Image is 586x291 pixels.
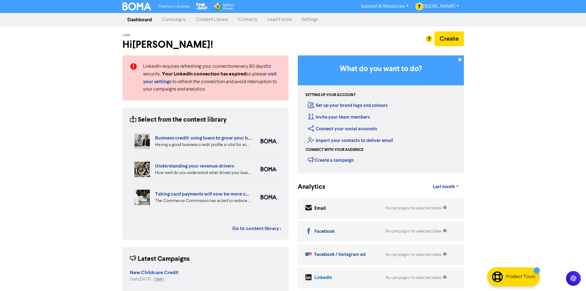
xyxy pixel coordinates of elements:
[261,139,277,143] img: boma
[356,2,413,11] a: Support & Resources
[130,254,190,264] div: Latest Campaigns
[155,142,251,148] div: Having a good business credit profile is vital for accessing routes to funding. We look at six di...
[428,181,464,193] a: Last month
[314,228,335,235] div: Facebook
[262,14,297,26] a: Lead Forms
[433,184,455,190] span: Last month
[308,155,354,164] div: Create a campaign
[413,2,464,11] a: [PERSON_NAME]
[155,170,251,176] div: How well do you understand what drives your business revenue? We can help you review your numbers...
[155,191,274,197] a: Taking card payments will now be more cost effective
[213,2,234,10] img: Wolters Kluwer
[307,65,455,74] h3: What do you want to do?
[233,14,262,26] a: Contacts
[130,270,178,275] a: New Childcare Credit
[162,71,246,77] strong: Your LinkedIn connection has expired
[261,167,277,172] img: boma_accounting
[122,2,151,10] img: BOMA Logo
[509,224,586,291] iframe: Chat Widget
[155,163,234,169] a: Understanding your revenue drivers
[195,2,208,10] img: The Gap
[122,39,289,51] h2: Hi [PERSON_NAME] !
[122,33,130,38] span: Cmk
[434,31,464,46] button: Create
[308,138,393,143] a: Import your contacts to deliver email
[297,14,323,26] a: Settings
[385,228,447,234] div: No campaigns for selected dates
[156,278,162,281] span: Draft
[138,63,286,93] div: LinkedIn requires refreshing your connection every 60 days for security. so please to refresh the...
[158,5,190,9] span: Premium Libraries:
[385,252,447,258] div: No campaigns for selected dates
[122,14,157,26] a: Dashboard
[155,135,264,141] a: Business credit: using loans to grow your business
[143,72,277,84] a: visit your settings
[261,195,277,200] img: boma
[232,225,281,232] a: Go to content library >
[130,269,178,276] strong: New Childcare Credit
[308,126,377,132] a: Connect your social accounts
[130,277,178,282] div: Draft [DATE]
[314,251,365,258] div: Facebook / Instagram ad
[308,114,370,120] a: Invite your team members
[305,147,363,153] div: Connect with your audience
[308,103,388,108] a: Set up your brand logo and colours
[130,115,227,125] div: Select from the content library
[298,182,318,192] div: Analytics
[157,14,191,26] a: Campaigns
[385,275,447,281] div: No campaigns for selected dates
[314,274,332,281] div: LinkedIn
[298,55,464,173] div: Getting Started in BOMA
[314,205,326,212] div: Email
[385,205,447,211] div: No campaigns for selected dates
[305,92,356,98] div: Setting up your account
[191,14,233,26] a: Content Library
[155,198,251,204] div: The Commerce Commission has acted to reduce the cost of interchange fees on Visa and Mastercard p...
